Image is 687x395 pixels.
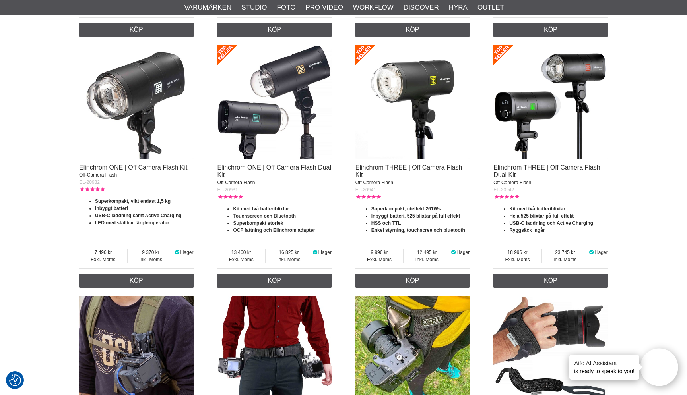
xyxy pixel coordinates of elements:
strong: OCF fattning och Elinchrom adapter [233,227,315,233]
a: Köp [355,23,470,37]
span: 23 745 [542,249,588,256]
a: Outlet [477,2,504,13]
strong: Inbyggt batteri [95,206,128,211]
span: Off-Camera Flash [493,180,531,185]
i: I lager [174,250,180,255]
span: Off-Camera Flash [79,172,117,178]
a: Pro Video [305,2,343,13]
div: Kundbetyg: 5.00 [217,193,243,200]
a: Köp [217,274,332,288]
span: I lager [456,250,470,255]
strong: Superkompakt, uteffekt 261Ws [371,206,441,212]
strong: Superkompakt storlek [233,220,283,226]
i: I lager [450,250,456,255]
strong: LED med ställbar färgtemperatur [95,220,169,225]
img: Elinchrom ONE | Off Camera Flash Dual Kit [217,45,332,159]
img: Elinchrom THREE | Off Camera Flash Dual Kit [493,45,608,159]
a: Varumärken [184,2,232,13]
a: Elinchrom ONE | Off Camera Flash Kit [79,164,187,171]
span: 12 495 [404,249,450,256]
div: Kundbetyg: 5.00 [493,193,519,200]
a: Elinchrom THREE | Off Camera Flash Kit [355,164,462,178]
span: Off-Camera Flash [355,180,393,185]
span: 16 825 [266,249,312,256]
div: is ready to speak to you! [569,355,639,380]
strong: Enkel styrning, touchscree och bluetooth [371,227,465,233]
strong: Hela 525 blixtar på full effekt [509,213,574,219]
span: Exkl. Moms [355,256,404,263]
div: Kundbetyg: 5.00 [355,193,381,200]
a: Köp [79,23,194,37]
a: Köp [355,274,470,288]
a: Köp [493,23,608,37]
strong: USB-C laddning samt Active Charging [95,213,182,218]
img: Elinchrom THREE | Off Camera Flash Kit [355,45,470,159]
span: EL-20932 [79,179,100,185]
span: Exkl. Moms [493,256,541,263]
div: Kundbetyg: 5.00 [79,186,105,193]
strong: Touchscreen och Bluetooth [233,213,296,219]
i: I lager [312,250,318,255]
span: 18 996 [493,249,541,256]
a: Studio [241,2,267,13]
span: Inkl. Moms [128,256,174,263]
a: Elinchrom THREE | Off Camera Flash Dual Kit [493,164,600,178]
strong: Kit med två batteriblixtar [233,206,289,212]
a: Discover [404,2,439,13]
span: 7 496 [79,249,127,256]
span: Off-Camera Flash [217,180,255,185]
a: Köp [79,274,194,288]
a: Köp [217,23,332,37]
span: I lager [180,250,193,255]
a: Workflow [353,2,394,13]
span: 13 460 [217,249,265,256]
span: Inkl. Moms [266,256,312,263]
a: Elinchrom ONE | Off Camera Flash Dual Kit [217,164,331,178]
strong: Kit med två batteriblixtar [509,206,565,212]
h4: Aifo AI Assistant [574,359,635,367]
strong: Inbyggt batteri, 525 blixtar på full effekt [371,213,460,219]
span: 9 370 [128,249,174,256]
i: I lager [588,250,595,255]
a: Foto [277,2,295,13]
span: 9 996 [355,249,404,256]
strong: USB-C laddning och Active Charging [509,220,593,226]
span: I lager [318,250,332,255]
span: EL-20931 [217,187,238,193]
strong: Ryggsäck ingår [509,227,545,233]
strong: Superkompakt, vikt endast 1,5 kg [95,198,171,204]
span: EL-20941 [355,187,376,193]
span: Exkl. Moms [79,256,127,263]
a: Hyra [449,2,468,13]
span: Inkl. Moms [542,256,588,263]
span: Inkl. Moms [404,256,450,263]
span: EL-20942 [493,187,514,193]
img: Elinchrom ONE | Off Camera Flash Kit [79,45,194,159]
span: Exkl. Moms [217,256,265,263]
img: Revisit consent button [9,374,21,386]
a: Köp [493,274,608,288]
button: Samtyckesinställningar [9,373,21,387]
span: I lager [594,250,607,255]
strong: HSS och TTL [371,220,401,226]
